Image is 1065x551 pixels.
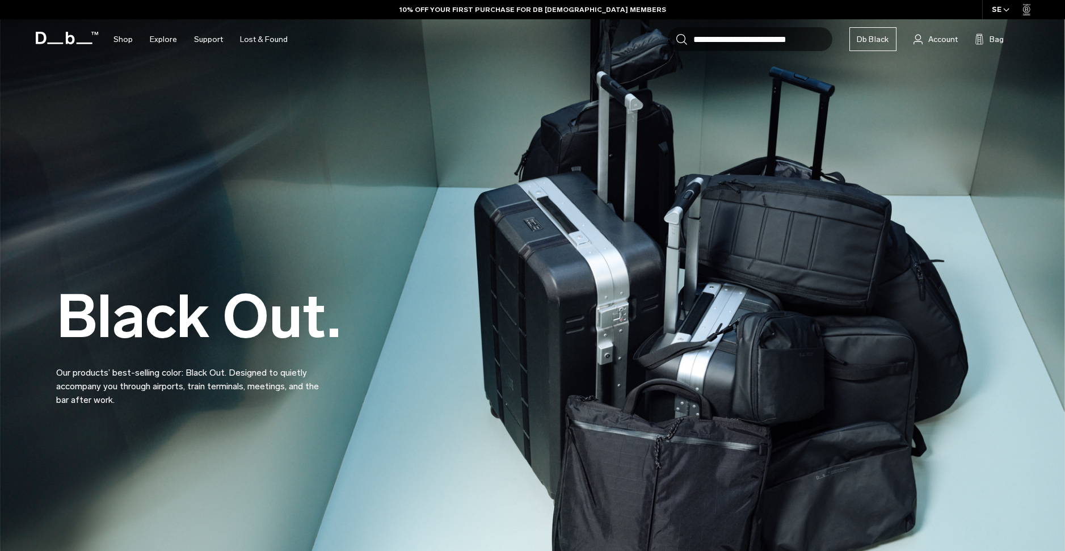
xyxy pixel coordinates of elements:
a: Shop [113,19,133,60]
a: Account [914,32,958,46]
a: Db Black [849,27,896,51]
p: Our products’ best-selling color: Black Out. Designed to quietly accompany you through airports, ... [56,352,329,407]
h2: Black Out. [56,287,341,347]
a: Lost & Found [240,19,288,60]
span: Bag [990,33,1004,45]
a: 10% OFF YOUR FIRST PURCHASE FOR DB [DEMOGRAPHIC_DATA] MEMBERS [399,5,666,15]
span: Account [928,33,958,45]
nav: Main Navigation [105,19,296,60]
button: Bag [975,32,1004,46]
a: Explore [150,19,177,60]
a: Support [194,19,223,60]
